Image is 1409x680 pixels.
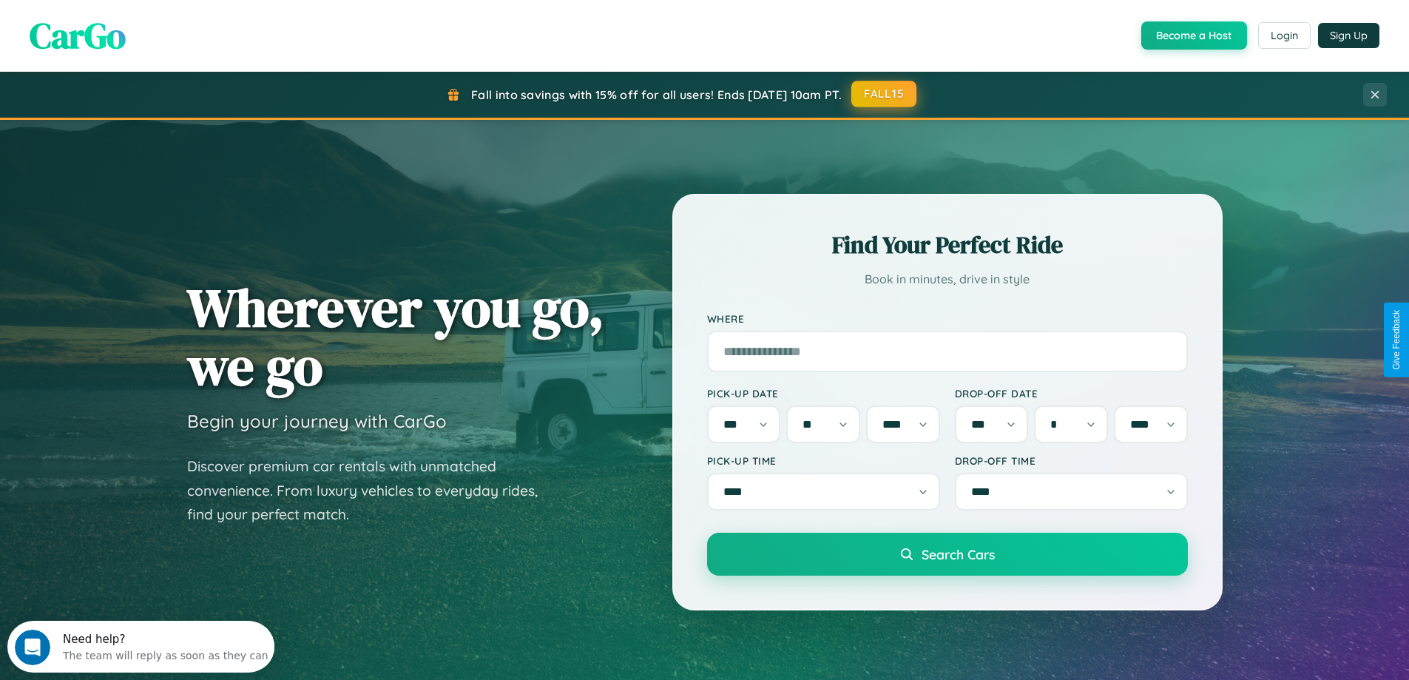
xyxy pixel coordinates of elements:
[707,229,1188,261] h2: Find Your Perfect Ride
[1258,22,1311,49] button: Login
[15,630,50,665] iframe: Intercom live chat
[707,269,1188,290] p: Book in minutes, drive in style
[187,410,447,432] h3: Begin your journey with CarGo
[187,278,604,395] h1: Wherever you go, we go
[55,24,261,40] div: The team will reply as soon as they can
[707,533,1188,576] button: Search Cars
[922,546,995,562] span: Search Cars
[1141,21,1247,50] button: Become a Host
[55,13,261,24] div: Need help?
[1391,310,1402,370] div: Give Feedback
[187,454,557,527] p: Discover premium car rentals with unmatched convenience. From luxury vehicles to everyday rides, ...
[7,621,274,673] iframe: Intercom live chat discovery launcher
[955,387,1188,400] label: Drop-off Date
[6,6,275,47] div: Open Intercom Messenger
[955,454,1188,467] label: Drop-off Time
[707,454,940,467] label: Pick-up Time
[851,81,916,107] button: FALL15
[707,312,1188,325] label: Where
[30,11,126,60] span: CarGo
[471,87,842,102] span: Fall into savings with 15% off for all users! Ends [DATE] 10am PT.
[707,387,940,400] label: Pick-up Date
[1318,23,1379,48] button: Sign Up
